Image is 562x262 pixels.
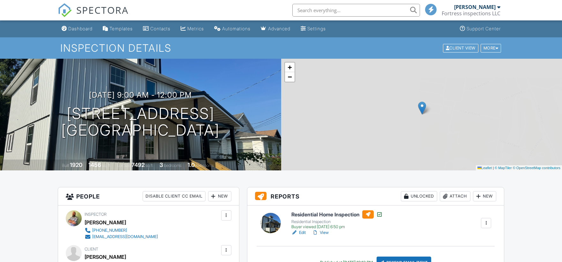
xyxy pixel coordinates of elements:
[454,4,496,10] div: [PERSON_NAME]
[307,26,326,31] div: Settings
[418,101,426,115] img: Marker
[457,23,503,35] a: Support Center
[442,10,500,17] div: Fortress inspections LLC
[477,166,492,170] a: Leaflet
[68,26,93,31] div: Dashboard
[401,191,437,201] div: Unlocked
[131,161,145,168] div: 7492
[60,42,502,54] h1: Inspection Details
[164,163,182,168] span: bedrooms
[442,45,480,50] a: Client View
[291,219,383,224] div: Residential Inspection
[285,63,295,72] a: Zoom in
[481,44,501,52] div: More
[196,163,214,168] span: bathrooms
[143,191,206,201] div: Disable Client CC Email
[100,23,135,35] a: Templates
[61,105,220,139] h1: [STREET_ADDRESS] [GEOGRAPHIC_DATA]
[88,161,101,168] div: 1456
[440,191,470,201] div: Attach
[312,229,329,236] a: View
[288,63,292,71] span: +
[92,234,158,239] div: [EMAIL_ADDRESS][DOMAIN_NAME]
[212,23,253,35] a: Automations (Basic)
[160,161,163,168] div: 3
[109,26,133,31] div: Templates
[85,234,158,240] a: [EMAIL_ADDRESS][DOMAIN_NAME]
[117,163,131,168] span: Lot Size
[285,72,295,82] a: Zoom out
[493,166,494,170] span: |
[58,3,72,17] img: The Best Home Inspection Software - Spectora
[92,228,127,233] div: [PHONE_NUMBER]
[102,163,111,168] span: sq. ft.
[222,26,251,31] div: Automations
[292,4,420,17] input: Search everything...
[467,26,501,31] div: Support Center
[187,26,204,31] div: Metrics
[513,166,560,170] a: © OpenStreetMap contributors
[495,166,512,170] a: © MapTiler
[208,191,231,201] div: New
[76,3,129,17] span: SPECTORA
[258,23,293,35] a: Advanced
[268,26,290,31] div: Advanced
[146,163,154,168] span: sq.ft.
[59,23,95,35] a: Dashboard
[85,227,158,234] a: [PHONE_NUMBER]
[291,210,383,229] a: Residential Home Inspection Residential Inspection Buyer viewed [DATE] 6:50 pm
[85,252,126,262] div: [PERSON_NAME]
[188,161,195,168] div: 1.0
[85,212,107,217] span: Inspector
[291,210,383,219] h6: Residential Home Inspection
[85,218,126,227] div: [PERSON_NAME]
[247,187,504,206] h3: Reports
[298,23,328,35] a: Settings
[473,191,496,201] div: New
[291,224,383,229] div: Buyer viewed [DATE] 6:50 pm
[178,23,206,35] a: Metrics
[70,161,82,168] div: 1920
[58,9,129,22] a: SPECTORA
[140,23,173,35] a: Contacts
[150,26,170,31] div: Contacts
[89,91,192,99] h3: [DATE] 9:00 am - 12:00 pm
[85,247,98,251] span: Client
[291,229,306,236] a: Edit
[58,187,239,206] h3: People
[62,163,69,168] span: Built
[443,44,478,52] div: Client View
[288,73,292,81] span: −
